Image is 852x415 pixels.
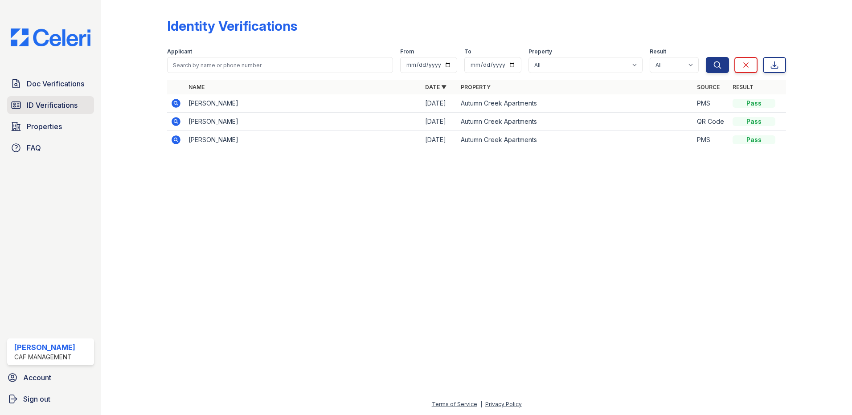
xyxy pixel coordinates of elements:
[185,94,422,113] td: [PERSON_NAME]
[7,139,94,157] a: FAQ
[188,84,205,90] a: Name
[693,94,729,113] td: PMS
[422,94,457,113] td: [DATE]
[185,131,422,149] td: [PERSON_NAME]
[167,18,297,34] div: Identity Verifications
[4,369,98,387] a: Account
[733,135,775,144] div: Pass
[457,113,694,131] td: Autumn Creek Apartments
[425,84,446,90] a: Date ▼
[400,48,414,55] label: From
[23,394,50,404] span: Sign out
[733,99,775,108] div: Pass
[650,48,666,55] label: Result
[185,113,422,131] td: [PERSON_NAME]
[693,131,729,149] td: PMS
[733,117,775,126] div: Pass
[733,84,754,90] a: Result
[14,342,75,353] div: [PERSON_NAME]
[27,121,62,132] span: Properties
[167,57,393,73] input: Search by name or phone number
[7,75,94,93] a: Doc Verifications
[457,131,694,149] td: Autumn Creek Apartments
[14,353,75,362] div: CAF Management
[27,100,78,110] span: ID Verifications
[432,401,477,407] a: Terms of Service
[7,118,94,135] a: Properties
[422,113,457,131] td: [DATE]
[422,131,457,149] td: [DATE]
[480,401,482,407] div: |
[697,84,720,90] a: Source
[693,113,729,131] td: QR Code
[528,48,552,55] label: Property
[4,390,98,408] a: Sign out
[167,48,192,55] label: Applicant
[7,96,94,114] a: ID Verifications
[23,372,51,383] span: Account
[457,94,694,113] td: Autumn Creek Apartments
[4,28,98,46] img: CE_Logo_Blue-a8612792a0a2168367f1c8372b55b34899dd931a85d93a1a3d3e32e68fde9ad4.png
[485,401,522,407] a: Privacy Policy
[27,78,84,89] span: Doc Verifications
[27,142,41,153] span: FAQ
[461,84,491,90] a: Property
[464,48,471,55] label: To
